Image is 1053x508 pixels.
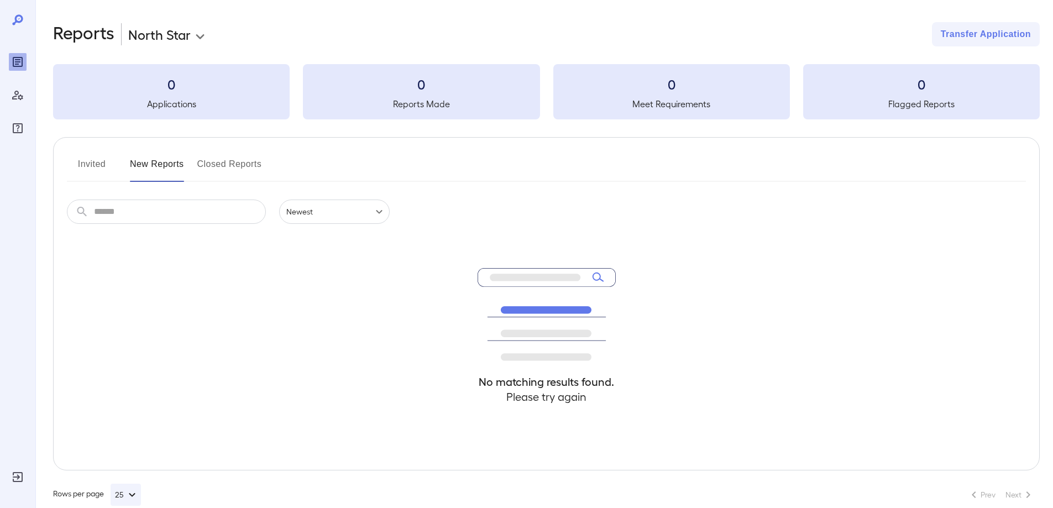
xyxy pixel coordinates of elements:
h4: No matching results found. [478,374,616,389]
div: Reports [9,53,27,71]
button: Invited [67,155,117,182]
h5: Flagged Reports [803,97,1040,111]
button: Transfer Application [932,22,1040,46]
div: Newest [279,200,390,224]
h3: 0 [803,75,1040,93]
h5: Reports Made [303,97,539,111]
h2: Reports [53,22,114,46]
p: North Star [128,25,191,43]
button: Closed Reports [197,155,262,182]
div: Rows per page [53,484,141,506]
h3: 0 [53,75,290,93]
div: Log Out [9,468,27,486]
h3: 0 [303,75,539,93]
summary: 0Applications0Reports Made0Meet Requirements0Flagged Reports [53,64,1040,119]
h4: Please try again [478,389,616,404]
div: Manage Users [9,86,27,104]
button: 25 [111,484,141,506]
h5: Meet Requirements [553,97,790,111]
h5: Applications [53,97,290,111]
h3: 0 [553,75,790,93]
button: New Reports [130,155,184,182]
nav: pagination navigation [962,486,1040,504]
div: FAQ [9,119,27,137]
